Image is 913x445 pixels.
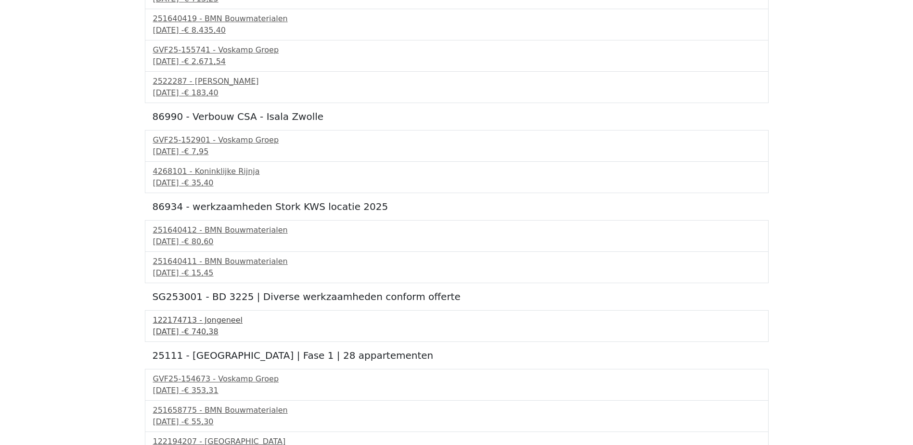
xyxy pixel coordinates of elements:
span: € 8.435,40 [184,26,226,35]
a: GVF25-155741 - Voskamp Groep[DATE] -€ 2.671,54 [153,44,760,67]
span: € 80,60 [184,237,213,246]
h5: SG253001 - BD 3225 | Diverse werkzaamheden conform offerte [153,291,761,302]
div: 2522287 - [PERSON_NAME] [153,76,760,87]
a: 251640411 - BMN Bouwmaterialen[DATE] -€ 15,45 [153,256,760,279]
div: 251658775 - BMN Bouwmaterialen [153,405,760,416]
div: [DATE] - [153,416,760,428]
div: [DATE] - [153,385,760,396]
a: 122174713 - Jongeneel[DATE] -€ 740,38 [153,314,760,338]
h5: 86990 - Verbouw CSA - Isala Zwolle [153,111,761,122]
a: 2522287 - [PERSON_NAME][DATE] -€ 183,40 [153,76,760,99]
div: 4268101 - Koninklijke Rijnja [153,166,760,177]
div: GVF25-155741 - Voskamp Groep [153,44,760,56]
a: GVF25-152901 - Voskamp Groep[DATE] -€ 7,95 [153,134,760,157]
a: 251640419 - BMN Bouwmaterialen[DATE] -€ 8.435,40 [153,13,760,36]
div: [DATE] - [153,267,760,279]
div: [DATE] - [153,146,760,157]
div: [DATE] - [153,25,760,36]
h5: 86934 - werkzaamheden Stork KWS locatie 2025 [153,201,761,212]
span: € 55,30 [184,417,213,426]
a: 251640412 - BMN Bouwmaterialen[DATE] -€ 80,60 [153,224,760,248]
div: [DATE] - [153,56,760,67]
div: GVF25-154673 - Voskamp Groep [153,373,760,385]
div: 251640412 - BMN Bouwmaterialen [153,224,760,236]
span: € 35,40 [184,178,213,187]
div: [DATE] - [153,326,760,338]
div: 251640411 - BMN Bouwmaterialen [153,256,760,267]
span: € 15,45 [184,268,213,277]
span: € 2.671,54 [184,57,226,66]
div: [DATE] - [153,87,760,99]
div: GVF25-152901 - Voskamp Groep [153,134,760,146]
div: 251640419 - BMN Bouwmaterialen [153,13,760,25]
span: € 740,38 [184,327,218,336]
div: 122174713 - Jongeneel [153,314,760,326]
span: € 183,40 [184,88,218,97]
a: 4268101 - Koninklijke Rijnja[DATE] -€ 35,40 [153,166,760,189]
div: [DATE] - [153,236,760,248]
h5: 25111 - [GEOGRAPHIC_DATA] | Fase 1 | 28 appartementen [153,350,761,361]
a: GVF25-154673 - Voskamp Groep[DATE] -€ 353,31 [153,373,760,396]
span: € 7,95 [184,147,208,156]
div: [DATE] - [153,177,760,189]
a: 251658775 - BMN Bouwmaterialen[DATE] -€ 55,30 [153,405,760,428]
span: € 353,31 [184,386,218,395]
